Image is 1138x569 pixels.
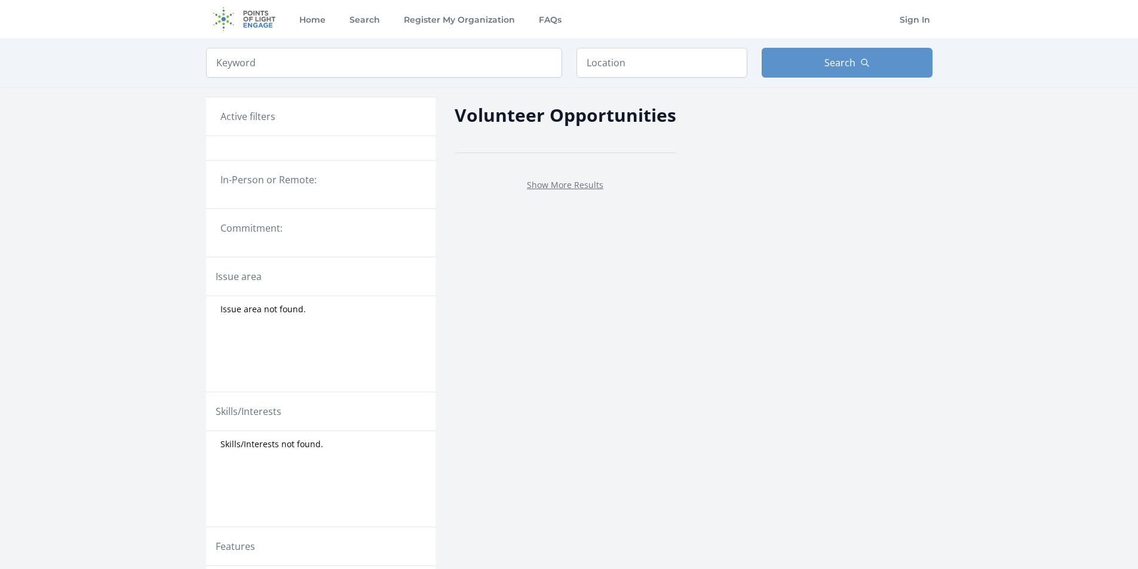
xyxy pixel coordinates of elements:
[576,48,747,78] input: Location
[527,179,603,190] a: Show More Results
[762,48,933,78] button: Search
[824,56,855,70] span: Search
[216,539,255,553] legend: Features
[220,303,306,315] span: Issue area not found.
[455,102,676,128] h2: Volunteer Opportunities
[220,221,421,235] legend: Commitment:
[220,438,323,450] span: Skills/Interests not found.
[216,404,281,419] legend: Skills/Interests
[206,48,562,78] input: Keyword
[216,269,262,284] legend: Issue area
[220,109,275,124] h3: Active filters
[220,173,421,187] legend: In-Person or Remote:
